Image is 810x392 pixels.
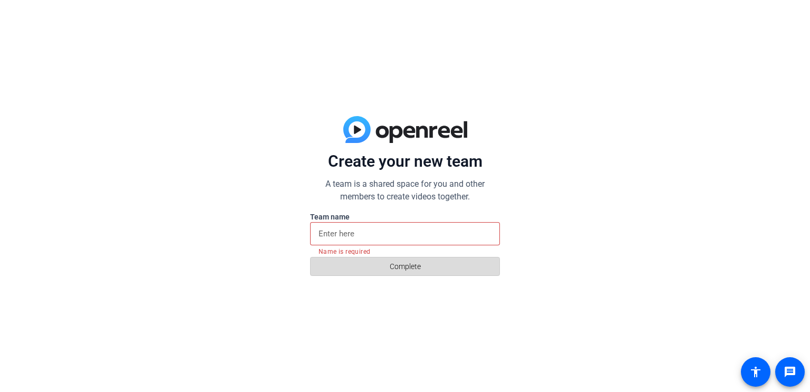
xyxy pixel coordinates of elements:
span: Complete [390,256,421,276]
p: Create your new team [310,151,500,171]
mat-icon: message [784,366,796,378]
label: Team name [310,212,500,222]
input: Enter here [319,227,491,240]
button: Complete [310,257,500,276]
mat-icon: accessibility [749,366,762,378]
p: A team is a shared space for you and other members to create videos together. [310,178,500,203]
mat-error: Name is required [319,245,491,257]
img: blue-gradient.svg [343,116,467,144]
